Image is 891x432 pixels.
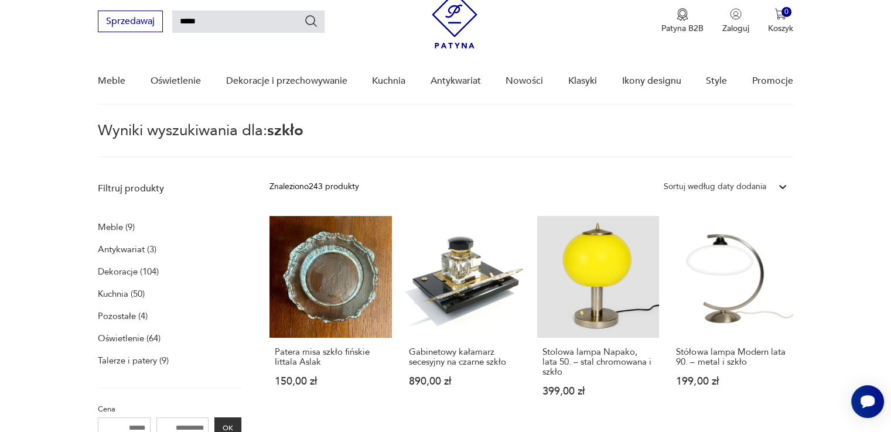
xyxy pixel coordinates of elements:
h3: Stolowa lampa Napako, lata 50. – stal chromowana i szkło [542,347,654,377]
img: Ikona medalu [677,8,688,21]
a: Ikony designu [622,59,681,104]
h3: Gabinetowy kałamarz secesyjny na czarne szkło [409,347,520,367]
p: 150,00 zł [275,376,386,386]
iframe: Smartsupp widget button [851,385,884,418]
p: 199,00 zł [676,376,787,386]
a: Gabinetowy kałamarz secesyjny na czarne szkłoGabinetowy kałamarz secesyjny na czarne szkło890,00 zł [404,216,525,419]
a: Pozostałe (4) [98,308,148,324]
div: Sortuj według daty dodania [664,180,766,193]
p: Cena [98,403,241,416]
a: Ikona medaluPatyna B2B [661,8,704,34]
button: Sprzedawaj [98,11,163,32]
p: Patyna B2B [661,23,704,34]
button: 0Koszyk [768,8,793,34]
a: Klasyki [568,59,597,104]
a: Patera misa szkło fińskie Iittala AslakPatera misa szkło fińskie Iittala Aslak150,00 zł [269,216,391,419]
p: Koszyk [768,23,793,34]
a: Nowości [506,59,543,104]
p: 399,00 zł [542,386,654,396]
p: Zaloguj [722,23,749,34]
p: Wyniki wyszukiwania dla: [98,124,793,157]
button: Patyna B2B [661,8,704,34]
a: Sprzedawaj [98,18,163,26]
a: Antykwariat (3) [98,241,156,258]
a: Dekoracje i przechowywanie [226,59,347,104]
a: Stolowa lampa Napako, lata 50. – stal chromowana i szkłoStolowa lampa Napako, lata 50. – stal chr... [537,216,659,419]
button: Szukaj [304,14,318,28]
a: Antykwariat [431,59,481,104]
h3: Patera misa szkło fińskie Iittala Aslak [275,347,386,367]
a: Kuchnia [372,59,405,104]
a: Meble (9) [98,219,135,235]
a: Promocje [752,59,793,104]
span: szkło [267,120,303,141]
p: Filtruj produkty [98,182,241,195]
a: Talerze i patery (9) [98,352,169,369]
a: Kuchnia (50) [98,286,145,302]
p: 890,00 zł [409,376,520,386]
button: Zaloguj [722,8,749,34]
div: 0 [781,7,791,17]
img: Ikonka użytkownika [730,8,742,20]
a: Oświetlenie (64) [98,330,161,347]
div: Znaleziono 243 produkty [269,180,359,193]
a: Stółowa lampa Modern lata 90. – metal i szkłoStółowa lampa Modern lata 90. – metal i szkło199,00 zł [671,216,793,419]
a: Style [706,59,727,104]
h3: Stółowa lampa Modern lata 90. – metal i szkło [676,347,787,367]
a: Meble [98,59,125,104]
a: Oświetlenie [151,59,201,104]
img: Ikona koszyka [774,8,786,20]
a: Dekoracje (104) [98,263,159,280]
